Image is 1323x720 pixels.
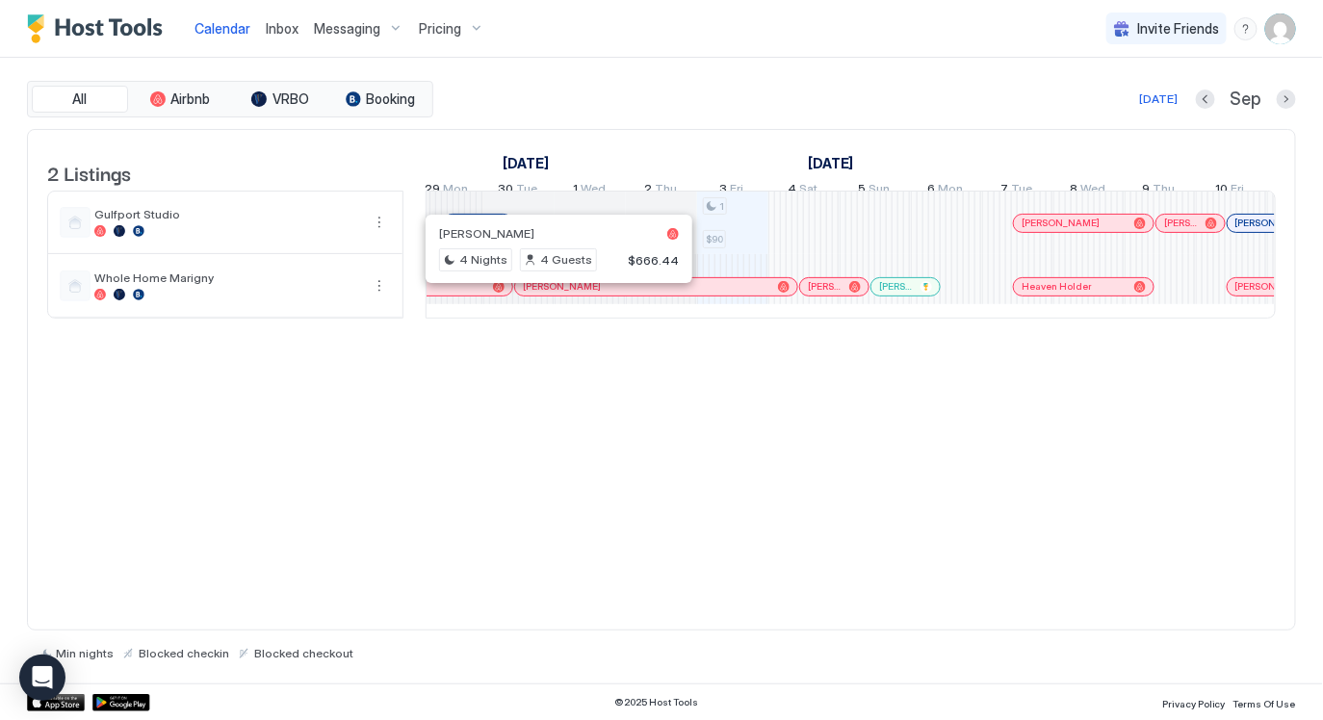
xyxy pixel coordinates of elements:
[426,181,441,201] span: 29
[854,177,895,205] a: October 5, 2025
[19,655,65,701] div: Open Intercom Messenger
[581,181,606,201] span: Wed
[639,177,682,205] a: October 2, 2025
[94,270,360,285] span: Whole Home Marigny
[1232,181,1245,201] span: Fri
[1139,90,1178,108] div: [DATE]
[272,90,309,108] span: VRBO
[368,211,391,234] button: More options
[784,177,823,205] a: October 4, 2025
[1162,692,1226,712] a: Privacy Policy
[1164,217,1198,229] span: [PERSON_NAME]
[171,90,211,108] span: Airbnb
[1235,217,1313,229] span: [PERSON_NAME]
[368,274,391,297] div: menu
[459,251,507,269] span: 4 Nights
[266,18,298,39] a: Inbox
[869,181,891,201] span: Sun
[195,18,250,39] a: Calendar
[997,177,1038,205] a: October 7, 2025
[232,86,328,113] button: VRBO
[421,177,474,205] a: September 29, 2025
[1022,280,1092,293] span: Heaven Holder
[56,646,114,660] span: Min nights
[1001,181,1009,201] span: 7
[1081,181,1106,201] span: Wed
[47,158,131,187] span: 2 Listings
[1234,17,1258,40] div: menu
[94,207,360,221] span: Gulfport Studio
[715,177,749,205] a: October 3, 2025
[523,280,601,293] span: [PERSON_NAME]
[92,694,150,711] a: Google Play Store
[1143,181,1151,201] span: 9
[1233,692,1296,712] a: Terms Of Use
[719,200,724,213] span: 1
[1138,177,1180,205] a: October 9, 2025
[923,177,969,205] a: October 6, 2025
[928,181,936,201] span: 6
[254,646,353,660] span: Blocked checkout
[1235,280,1313,293] span: [PERSON_NAME]
[27,694,85,711] a: App Store
[27,81,433,117] div: tab-group
[573,181,578,201] span: 1
[1012,181,1033,201] span: Tue
[139,646,229,660] span: Blocked checkin
[266,20,298,37] span: Inbox
[803,149,859,177] a: October 1, 2025
[332,86,428,113] button: Booking
[644,181,652,201] span: 2
[419,20,461,38] span: Pricing
[628,253,679,268] span: $666.44
[1196,90,1215,109] button: Previous month
[517,181,538,201] span: Tue
[1137,20,1219,38] span: Invite Friends
[314,20,380,38] span: Messaging
[368,274,391,297] button: More options
[1071,181,1078,201] span: 8
[540,251,592,269] span: 4 Guests
[1277,90,1296,109] button: Next month
[132,86,228,113] button: Airbnb
[27,14,171,43] a: Host Tools Logo
[614,696,698,708] span: © 2025 Host Tools
[499,181,514,201] span: 30
[1022,217,1100,229] span: [PERSON_NAME]
[1216,181,1229,201] span: 10
[568,177,610,205] a: October 1, 2025
[808,280,842,293] span: [PERSON_NAME]
[32,86,128,113] button: All
[494,177,543,205] a: September 30, 2025
[368,211,391,234] div: menu
[1066,177,1111,205] a: October 8, 2025
[1154,181,1176,201] span: Thu
[1233,698,1296,709] span: Terms Of Use
[859,181,867,201] span: 5
[1211,177,1250,205] a: October 10, 2025
[789,181,797,201] span: 4
[444,181,469,201] span: Mon
[655,181,677,201] span: Thu
[800,181,818,201] span: Sat
[439,226,534,241] span: [PERSON_NAME]
[367,90,416,108] span: Booking
[73,90,88,108] span: All
[720,181,728,201] span: 3
[1162,698,1226,709] span: Privacy Policy
[731,181,744,201] span: Fri
[1265,13,1296,44] div: User profile
[939,181,964,201] span: Mon
[879,280,913,293] span: [PERSON_NAME] Silent Auction
[1136,88,1180,111] button: [DATE]
[1231,89,1261,111] span: Sep
[706,233,723,245] span: $90
[195,20,250,37] span: Calendar
[498,149,554,177] a: September 18, 2025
